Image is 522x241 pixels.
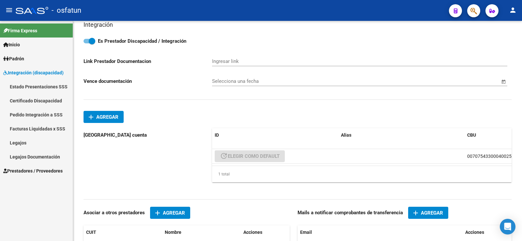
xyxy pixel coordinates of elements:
[3,27,37,34] span: Firma Express
[84,58,212,65] p: Link Prestador Documentacion
[465,230,484,235] span: Acciones
[509,6,517,14] mat-icon: person
[215,132,219,138] span: ID
[500,219,515,234] div: Open Intercom Messenger
[215,150,285,162] button: ELEGIR COMO DEFAULT
[298,209,403,216] p: Mails a notificar comprobantes de transferencia
[212,166,512,182] div: 1 total
[84,78,212,85] p: Vence documentación
[298,225,463,239] datatable-header-cell: Email
[220,152,228,160] mat-icon: update
[212,128,338,142] datatable-header-cell: ID
[150,207,190,219] button: Agregar
[220,153,280,159] span: ELEGIR COMO DEFAULT
[87,113,95,121] mat-icon: add
[300,230,312,235] span: Email
[338,128,465,142] datatable-header-cell: Alias
[412,209,420,217] mat-icon: add
[52,3,81,18] span: - osfatun
[467,132,476,138] span: CBU
[96,114,118,120] span: Agregar
[162,225,241,239] datatable-header-cell: Nombre
[84,225,162,239] datatable-header-cell: CUIT
[86,230,96,235] span: CUIT
[84,111,124,123] button: Agregar
[500,78,507,85] button: Open calendar
[421,210,443,216] span: Agregar
[408,207,448,219] button: Agregar
[3,167,63,174] span: Prestadores / Proveedores
[84,131,212,139] p: [GEOGRAPHIC_DATA] cuenta
[463,225,512,239] datatable-header-cell: Acciones
[163,210,185,216] span: Agregar
[165,230,181,235] span: Nombre
[98,38,186,44] strong: Es Prestador Discapacidad / Integración
[341,132,351,138] span: Alias
[154,209,161,217] mat-icon: add
[84,20,512,29] h3: Integración
[243,230,262,235] span: Acciones
[241,225,290,239] datatable-header-cell: Acciones
[3,69,64,76] span: Integración (discapacidad)
[3,55,24,62] span: Padrón
[5,6,13,14] mat-icon: menu
[3,41,20,48] span: Inicio
[84,209,145,216] p: Asociar a otros prestadores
